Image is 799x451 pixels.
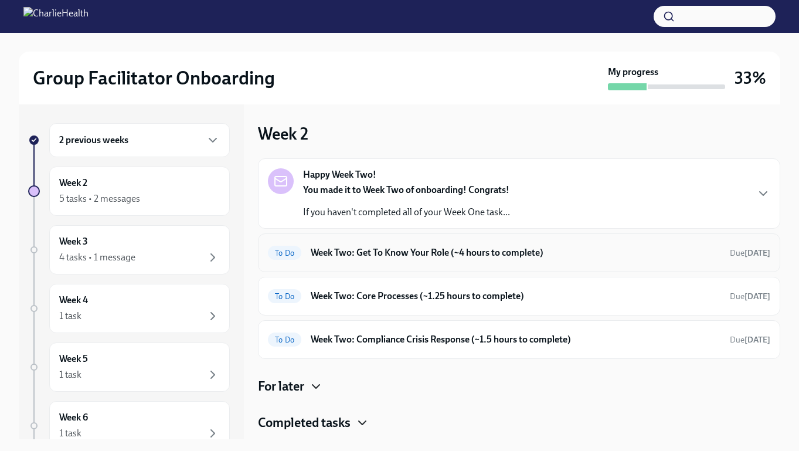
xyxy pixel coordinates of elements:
h6: Week Two: Compliance Crisis Response (~1.5 hours to complete) [311,333,720,346]
strong: My progress [608,66,658,79]
span: Due [730,291,770,301]
a: To DoWeek Two: Get To Know Your Role (~4 hours to complete)Due[DATE] [268,243,770,262]
span: September 29th, 2025 10:00 [730,247,770,259]
strong: [DATE] [744,335,770,345]
p: If you haven't completed all of your Week One task... [303,206,510,219]
h6: Week 2 [59,177,87,189]
h3: 33% [735,67,766,89]
h6: Week 3 [59,235,88,248]
span: To Do [268,292,301,301]
strong: Happy Week Two! [303,168,376,181]
div: For later [258,378,780,395]
div: 1 task [59,368,81,381]
a: Week 51 task [28,343,230,392]
h6: Week 4 [59,294,88,307]
div: Completed tasks [258,414,780,432]
h3: Week 2 [258,123,308,144]
span: To Do [268,249,301,257]
div: 5 tasks • 2 messages [59,192,140,205]
div: 2 previous weeks [49,123,230,157]
h4: For later [258,378,304,395]
a: Week 25 tasks • 2 messages [28,167,230,216]
img: CharlieHealth [23,7,89,26]
h6: Week Two: Core Processes (~1.25 hours to complete) [311,290,720,303]
span: September 29th, 2025 10:00 [730,334,770,345]
a: Week 34 tasks • 1 message [28,225,230,274]
h4: Completed tasks [258,414,351,432]
strong: You made it to Week Two of onboarding! Congrats! [303,184,509,195]
h6: Week 5 [59,352,88,365]
h6: 2 previous weeks [59,134,128,147]
h6: Week Two: Get To Know Your Role (~4 hours to complete) [311,246,720,259]
span: To Do [268,335,301,344]
span: September 29th, 2025 10:00 [730,291,770,302]
div: 4 tasks • 1 message [59,251,135,264]
a: Week 61 task [28,401,230,450]
h6: Week 6 [59,411,88,424]
span: Due [730,248,770,258]
a: Week 41 task [28,284,230,333]
span: Due [730,335,770,345]
h2: Group Facilitator Onboarding [33,66,275,90]
a: To DoWeek Two: Compliance Crisis Response (~1.5 hours to complete)Due[DATE] [268,330,770,349]
div: 1 task [59,310,81,323]
strong: [DATE] [744,291,770,301]
div: 1 task [59,427,81,440]
a: To DoWeek Two: Core Processes (~1.25 hours to complete)Due[DATE] [268,287,770,306]
strong: [DATE] [744,248,770,258]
